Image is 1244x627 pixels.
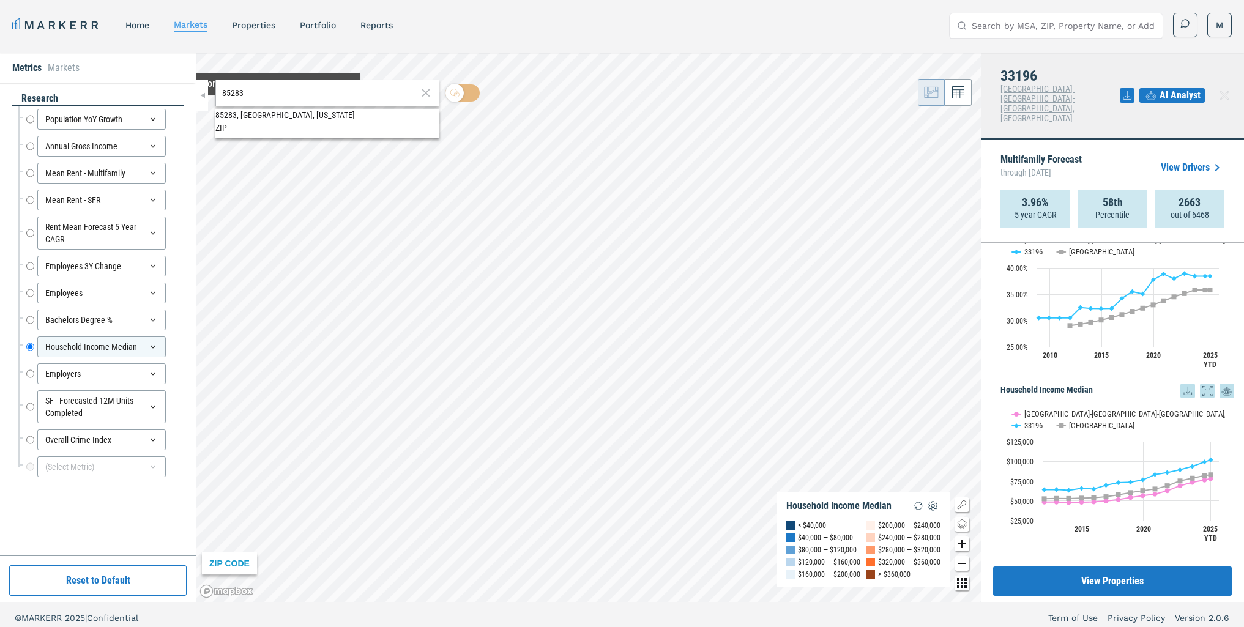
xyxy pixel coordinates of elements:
div: Mean Rent - SFR [37,190,166,210]
a: MARKERR [12,17,101,34]
path: Monday, 14 Dec, 18:00, 38.83. 33196. [1161,272,1166,276]
a: reports [360,20,393,30]
path: Thursday, 14 Dec, 18:00, 35.81. USA. [1193,288,1197,292]
a: markets [174,20,207,29]
text: [GEOGRAPHIC_DATA] [1069,421,1134,430]
path: Saturday, 14 Dec, 18:00, 76,619.68. 33196. [1141,477,1145,482]
path: Saturday, 14 Dec, 18:00, 53,000.84. USA. [1067,496,1071,501]
button: View Properties [993,566,1232,596]
div: $200,000 — $240,000 [878,519,940,532]
path: Monday, 14 Dec, 18:00, 83,284.62. 33196. [1153,472,1158,477]
a: home [125,20,149,30]
div: Annual Gross Income [37,136,166,157]
path: Saturday, 14 Dec, 18:00, 76,306.91. Miami-Fort Lauderdale-West Palm Beach, FL. [1202,478,1207,483]
div: (Select Metric) [37,456,166,477]
text: $50,000 [1010,497,1034,506]
div: Bachelors Degree % [37,310,166,330]
text: 30.00% [1007,317,1028,325]
p: Percentile [1095,209,1130,221]
div: Bachelors Degree %. Highcharts interactive chart. [1000,224,1234,377]
img: Reload Legend [911,499,926,513]
path: Wednesday, 14 Dec, 18:00, 89,369.11. 33196. [1178,467,1183,472]
li: Metrics [12,61,42,75]
text: $125,000 [1007,438,1034,447]
path: Tuesday, 14 Dec, 18:00, 69,082.78. USA. [1165,483,1170,488]
path: Friday, 14 Dec, 18:00, 64,372.95. 33196. [1054,487,1059,492]
path: Saturday, 14 Dec, 18:00, 35.81. USA. [1203,288,1208,292]
span: [GEOGRAPHIC_DATA]-[GEOGRAPHIC_DATA]-[GEOGRAPHIC_DATA], [GEOGRAPHIC_DATA] [1000,84,1075,123]
path: Sunday, 14 Dec, 18:00, 65,912.72. 33196. [1079,486,1084,491]
div: ZIP CODE [202,552,257,574]
button: Show USA [1057,247,1082,256]
span: Confidential [87,613,138,623]
path: Monday, 14 Dec, 18:00, 65,014.71. USA. [1153,486,1158,491]
path: Thursday, 14 Dec, 18:00, 31.74. USA. [1130,309,1135,314]
div: $120,000 — $160,000 [798,556,860,568]
text: $75,000 [1010,478,1034,486]
path: Sunday, 14 Dec, 18:00, 30.09. USA. [1099,317,1104,322]
path: Tuesday, 14 Dec, 18:00, 37.96. 33196. [1172,276,1177,281]
svg: Interactive chart [1000,224,1225,377]
strong: 3.96% [1022,196,1049,209]
path: Friday, 14 Dec, 18:00, 53,080.46. USA. [1054,496,1059,501]
text: 2015 [1094,351,1109,360]
path: Saturday, 14 Dec, 18:00, 63,429.97. 33196. [1067,488,1071,492]
path: Saturday, 14 Dec, 18:00, 32.98. USA. [1151,302,1156,307]
a: Privacy Policy [1108,612,1165,624]
div: $160,000 — $200,000 [798,568,860,581]
span: Search Bar Suggestion Item: 85283, Guadalupe, Arizona [215,109,439,133]
button: Show/Hide Legend Map Button [955,497,969,512]
button: Show USA [1057,421,1082,430]
text: $25,000 [1010,517,1034,525]
p: Multifamily Forecast [1000,155,1082,180]
path: Saturday, 14 Dec, 18:00, 99,168.73. 33196. [1202,459,1207,464]
div: < $40,000 [798,519,826,532]
button: Zoom in map button [955,536,969,551]
div: Overall Crime Index [37,429,166,450]
path: Friday, 14 Dec, 18:00, 35.06. 33196. [1141,291,1145,296]
path: Monday, 14 Dec, 18:00, 30.58. USA. [1109,315,1114,320]
span: MARKERR [21,613,65,623]
canvas: Map [196,53,981,602]
div: > $360,000 [878,568,911,581]
path: Wednesday, 14 Dec, 18:00, 48,466.27. Miami-Fort Lauderdale-West Palm Beach, FL. [1042,500,1047,505]
div: Rent Mean Forecast 5 Year CAGR [37,217,166,250]
div: $280,000 — $320,000 [878,544,940,556]
path: Thursday, 14 Dec, 18:00, 35.5. 33196. [1130,289,1135,294]
text: $100,000 [1007,458,1034,466]
text: 25.00% [1007,343,1028,352]
div: Household Income Median [37,336,166,357]
path: Sunday, 14 Dec, 18:00, 53,440.99. USA. [1079,495,1084,500]
text: 2025 YTD [1203,525,1218,543]
path: Friday, 14 Dec, 18:00, 32.46. 33196. [1078,305,1083,310]
div: $240,000 — $280,000 [878,532,940,544]
a: Mapbox logo [199,584,253,598]
input: Search by MSA, ZIP, Property Name, or Address [972,13,1155,38]
path: Friday, 14 Dec, 18:00, 60,426.3. USA. [1128,490,1133,495]
path: Saturday, 14 Dec, 18:00, 38.44. 33196. [1203,273,1208,278]
path: Monday, 14 Dec, 18:00, 65,000.77. 33196. [1092,486,1097,491]
path: Thursday, 14 Dec, 18:00, 93,634.18. 33196. [1190,464,1195,469]
path: Thursday, 14 Dec, 18:00, 73,067.77. 33196. [1116,480,1121,485]
button: Other options map button [955,576,969,590]
div: 85283, [GEOGRAPHIC_DATA], [US_STATE] [215,109,439,122]
button: Reset to Default [9,565,187,596]
path: Wednesday, 14 Dec, 18:00, 69,038.69. Miami-Fort Lauderdale-West Palm Beach, FL. [1178,483,1183,488]
text: 2025 YTD [1203,351,1218,369]
path: Saturday, 14 Dec, 18:00, 29.66. USA. [1089,320,1093,325]
button: AI Analyst [1139,88,1205,103]
path: Wednesday, 14 Dec, 18:00, 52,622.74. USA. [1042,496,1047,501]
text: [GEOGRAPHIC_DATA] [1069,247,1134,256]
div: Employers [37,363,166,384]
path: Saturday, 14 Jun, 19:00, 102,014.91. 33196. [1209,457,1213,462]
span: © [15,613,21,623]
div: Mean Rent - Multifamily [37,163,166,184]
img: Settings [926,499,940,513]
text: 40.00% [1007,264,1028,273]
path: Wednesday, 14 Dec, 18:00, 34.22. 33196. [1120,295,1125,300]
path: Wednesday, 14 Dec, 18:00, 38.93. 33196. [1182,271,1187,276]
text: 2010 [1043,351,1057,360]
h4: 33196 [1000,68,1120,84]
li: Markets [48,61,80,75]
path: Thursday, 14 Dec, 18:00, 57,606.5. USA. [1116,492,1121,497]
